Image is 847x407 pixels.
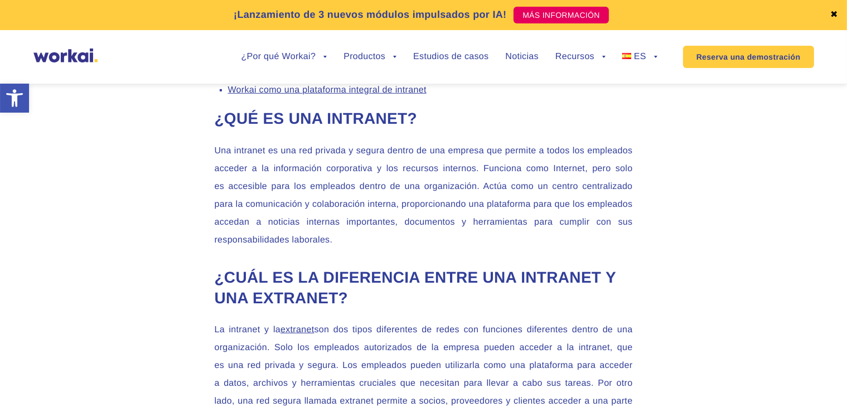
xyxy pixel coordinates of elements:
p: Una intranet es una red privada y segura dentro de una empresa que permite a todos los empleados ... [215,142,633,249]
a: ✖ [830,11,838,20]
a: MÁS INFORMACIÓN [514,7,609,23]
a: Workai como una plataforma integral de intranet [228,85,427,95]
a: Estudios de casos [413,52,488,61]
a: Recursos [555,52,606,61]
a: ES [622,52,657,61]
p: ¡Lanzamiento de 3 nuevos módulos impulsados por IA! [234,7,506,22]
h2: ¿Cuál es la diferencia entre una intranet y una extranet? [215,267,633,309]
a: Noticias [505,52,538,61]
span: ES [634,52,646,61]
a: Productos [343,52,396,61]
a: Reserva una demostración [683,46,814,68]
a: ¿Por qué Workai? [241,52,327,61]
h2: ¿Qué es una intranet? [215,108,633,129]
a: extranet [280,325,314,335]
